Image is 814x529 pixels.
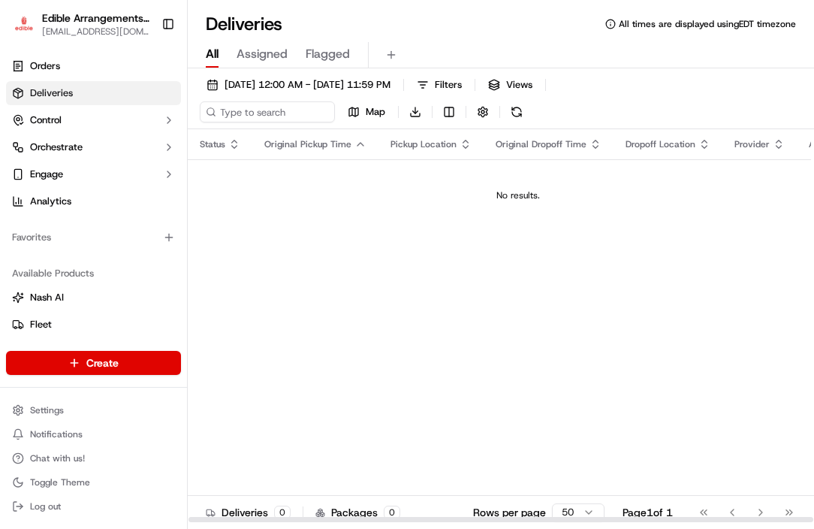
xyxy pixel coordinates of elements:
button: Settings [6,400,181,421]
button: Filters [410,74,469,95]
button: Nash AI [6,286,181,310]
button: Log out [6,496,181,517]
span: Control [30,113,62,127]
span: Original Pickup Time [264,138,351,150]
input: Type to search [200,101,335,122]
button: Chat with us! [6,448,181,469]
a: Fleet [12,318,175,331]
div: 0 [384,506,400,519]
div: Packages [315,505,400,520]
button: Engage [6,162,181,186]
span: Dropoff Location [626,138,695,150]
span: Engage [30,168,63,181]
span: Orchestrate [30,141,83,154]
button: Create [6,351,181,375]
span: Views [506,78,532,92]
span: Status [200,138,225,150]
span: Analytics [30,195,71,208]
span: Log out [30,500,61,512]
a: Nash AI [12,291,175,304]
a: Analytics [6,189,181,213]
a: Deliveries [6,81,181,105]
span: Orders [30,59,60,73]
span: Toggle Theme [30,476,90,488]
button: [DATE] 12:00 AM - [DATE] 11:59 PM [200,74,397,95]
span: Assigned [237,45,288,63]
button: Views [481,74,539,95]
span: Deliveries [30,86,73,100]
p: Rows per page [473,505,546,520]
span: Map [366,105,385,119]
span: Flagged [306,45,350,63]
button: Toggle Theme [6,472,181,493]
button: Fleet [6,313,181,337]
span: Original Dropoff Time [496,138,586,150]
span: Chat with us! [30,452,85,464]
span: Pickup Location [390,138,457,150]
span: All [206,45,219,63]
div: Deliveries [206,505,291,520]
div: Favorites [6,225,181,249]
button: Notifications [6,424,181,445]
img: Edible Arrangements - Fayetteville, NC [12,14,36,35]
button: Edible Arrangements - Fayetteville, NCEdible Arrangements - [GEOGRAPHIC_DATA], [GEOGRAPHIC_DATA][... [6,6,155,42]
button: [EMAIL_ADDRESS][DOMAIN_NAME] [42,26,149,38]
span: Filters [435,78,462,92]
span: All times are displayed using EDT timezone [619,18,796,30]
div: Page 1 of 1 [623,505,673,520]
button: Control [6,108,181,132]
span: Notifications [30,428,83,440]
span: Nash AI [30,291,64,304]
h1: Deliveries [206,12,282,36]
a: Orders [6,54,181,78]
span: Settings [30,404,64,416]
span: Create [86,355,119,370]
button: Refresh [506,101,527,122]
button: Edible Arrangements - [GEOGRAPHIC_DATA], [GEOGRAPHIC_DATA] [42,11,149,26]
button: Orchestrate [6,135,181,159]
span: Fleet [30,318,52,331]
button: Map [341,101,392,122]
div: Available Products [6,261,181,286]
div: 0 [274,506,291,519]
span: [DATE] 12:00 AM - [DATE] 11:59 PM [225,78,390,92]
span: Provider [734,138,770,150]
